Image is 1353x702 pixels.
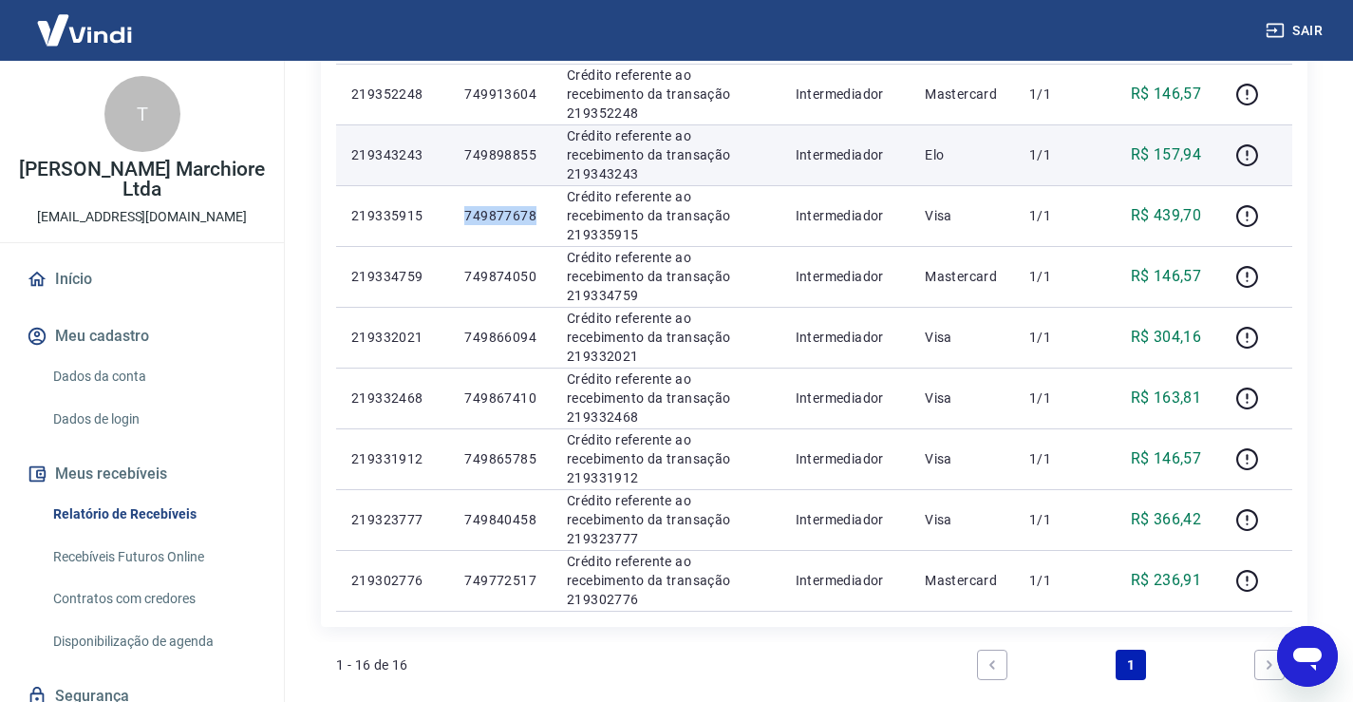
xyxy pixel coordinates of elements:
p: R$ 236,91 [1131,569,1202,592]
p: 749898855 [464,145,536,164]
div: T [104,76,180,152]
p: 219331912 [351,449,434,468]
p: Crédito referente ao recebimento da transação 219323777 [567,491,765,548]
a: Recebíveis Futuros Online [46,538,261,577]
p: Visa [925,389,999,408]
p: Intermediador [796,449,895,468]
p: Crédito referente ao recebimento da transação 219334759 [567,248,765,305]
p: R$ 439,70 [1131,204,1202,227]
p: Intermediador [796,85,895,104]
button: Sair [1262,13,1330,48]
p: 219352248 [351,85,434,104]
p: Crédito referente ao recebimento da transação 219335915 [567,187,765,244]
p: 219343243 [351,145,434,164]
p: Crédito referente ao recebimento da transação 219343243 [567,126,765,183]
p: 749772517 [464,571,536,590]
p: 1/1 [1029,206,1085,225]
p: R$ 146,57 [1131,83,1202,105]
p: 219332468 [351,389,434,408]
p: 219334759 [351,267,434,286]
p: R$ 366,42 [1131,508,1202,531]
p: 1/1 [1029,571,1085,590]
p: Elo [925,145,999,164]
a: Início [23,258,261,300]
p: 1/1 [1029,145,1085,164]
p: Mastercard [925,85,999,104]
p: 219302776 [351,571,434,590]
p: Visa [925,510,999,529]
p: Mastercard [925,571,999,590]
a: Relatório de Recebíveis [46,495,261,534]
p: 749874050 [464,267,536,286]
p: Intermediador [796,267,895,286]
a: Disponibilização de agenda [46,622,261,661]
a: Dados da conta [46,357,261,396]
a: Next page [1254,650,1285,680]
button: Meu cadastro [23,315,261,357]
p: 749913604 [464,85,536,104]
p: R$ 146,57 [1131,447,1202,470]
a: Previous page [977,650,1007,680]
img: Vindi [23,1,146,59]
p: R$ 157,94 [1131,143,1202,166]
p: Crédito referente ao recebimento da transação 219352248 [567,66,765,123]
p: Crédito referente ao recebimento da transação 219332021 [567,309,765,366]
p: Crédito referente ao recebimento da transação 219302776 [567,552,765,609]
p: Visa [925,206,999,225]
p: Intermediador [796,389,895,408]
button: Meus recebíveis [23,453,261,495]
p: 1/1 [1029,510,1085,529]
p: Intermediador [796,510,895,529]
p: 1/1 [1029,267,1085,286]
p: 749865785 [464,449,536,468]
p: 219332021 [351,328,434,347]
p: 1/1 [1029,85,1085,104]
p: Visa [925,328,999,347]
p: R$ 304,16 [1131,326,1202,349]
iframe: Botão para abrir a janela de mensagens [1277,626,1338,687]
p: Crédito referente ao recebimento da transação 219332468 [567,370,765,427]
p: 1 - 16 de 16 [336,655,408,674]
p: Intermediador [796,145,895,164]
p: [EMAIL_ADDRESS][DOMAIN_NAME] [37,207,247,227]
p: Intermediador [796,206,895,225]
p: [PERSON_NAME] Marchiore Ltda [15,160,269,199]
a: Dados de login [46,400,261,439]
p: 1/1 [1029,328,1085,347]
p: 1/1 [1029,389,1085,408]
p: Intermediador [796,328,895,347]
p: R$ 146,57 [1131,265,1202,288]
p: 749866094 [464,328,536,347]
p: 749877678 [464,206,536,225]
p: Visa [925,449,999,468]
p: 749867410 [464,389,536,408]
p: R$ 163,81 [1131,387,1202,409]
p: Intermediador [796,571,895,590]
a: Contratos com credores [46,579,261,618]
p: 219335915 [351,206,434,225]
p: 219323777 [351,510,434,529]
p: 749840458 [464,510,536,529]
a: Page 1 is your current page [1116,650,1146,680]
p: 1/1 [1029,449,1085,468]
p: Mastercard [925,267,999,286]
p: Crédito referente ao recebimento da transação 219331912 [567,430,765,487]
ul: Pagination [969,642,1292,688]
